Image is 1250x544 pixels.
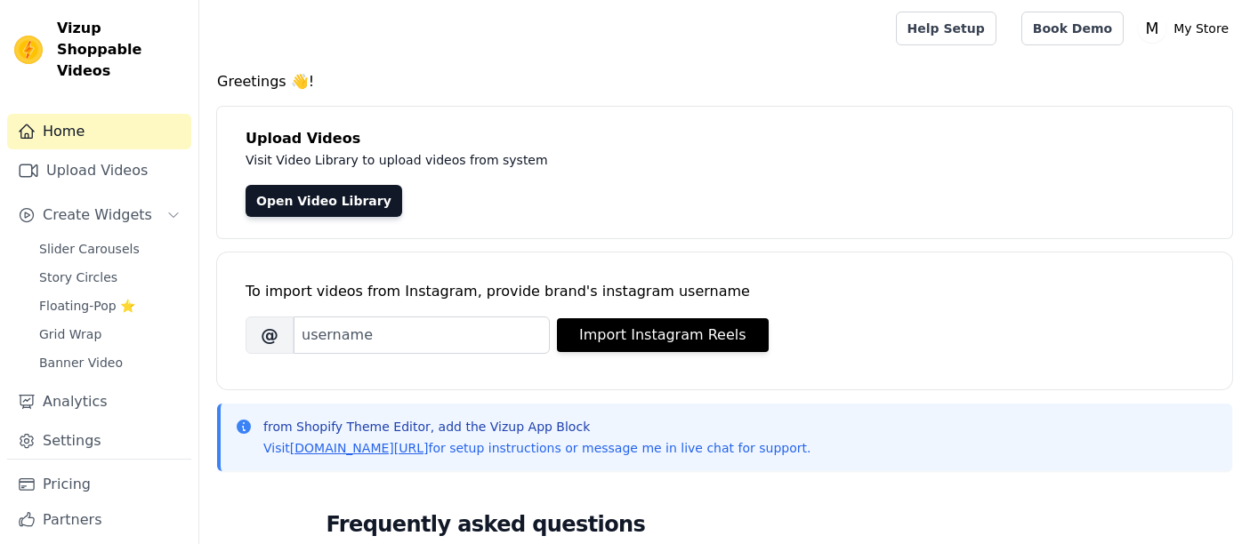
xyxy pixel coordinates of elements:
[7,502,191,538] a: Partners
[246,128,1204,149] h4: Upload Videos
[217,71,1232,92] h4: Greetings 👋!
[14,36,43,64] img: Vizup
[7,153,191,188] a: Upload Videos
[246,149,1043,171] p: Visit Video Library to upload videos from system
[28,236,191,261] a: Slider Carousels
[7,384,191,420] a: Analytics
[557,318,769,352] button: Import Instagram Reels
[263,439,810,457] p: Visit for setup instructions or message me in live chat for support.
[1166,12,1236,44] p: My Store
[39,268,117,286] span: Story Circles
[1021,12,1124,45] a: Book Demo
[290,441,429,455] a: [DOMAIN_NAME][URL]
[246,185,402,217] a: Open Video Library
[7,423,191,459] a: Settings
[57,18,184,82] span: Vizup Shoppable Videos
[28,265,191,290] a: Story Circles
[39,240,140,258] span: Slider Carousels
[39,297,135,315] span: Floating-Pop ⭐
[327,507,1124,542] h2: Frequently asked questions
[1146,20,1159,37] text: M
[7,197,191,233] button: Create Widgets
[263,418,810,436] p: from Shopify Theme Editor, add the Vizup App Block
[39,354,123,372] span: Banner Video
[39,325,101,343] span: Grid Wrap
[43,204,152,226] span: Create Widgets
[7,114,191,149] a: Home
[896,12,996,45] a: Help Setup
[28,322,191,347] a: Grid Wrap
[294,316,550,354] input: username
[246,281,1204,302] div: To import videos from Instagram, provide brand's instagram username
[28,293,191,318] a: Floating-Pop ⭐
[1138,12,1236,44] button: M My Store
[7,467,191,502] a: Pricing
[28,350,191,375] a: Banner Video
[246,316,294,354] span: @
